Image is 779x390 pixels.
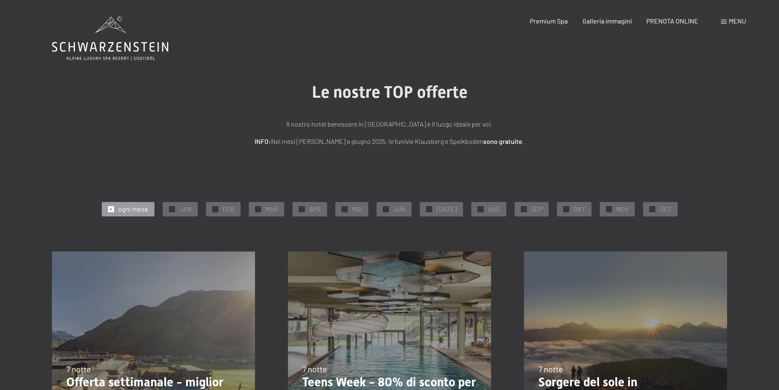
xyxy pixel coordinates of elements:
span: ✓ [300,206,303,212]
span: ✓ [343,206,346,212]
span: [DATE] [436,204,457,214]
span: ✓ [479,206,482,212]
span: AUG [488,204,500,214]
span: Le nostre TOP offerte [312,82,468,102]
span: SEP [531,204,543,214]
span: ✓ [650,206,654,212]
span: 7 notte [66,364,91,374]
span: ✓ [427,206,430,212]
span: ✓ [213,206,217,212]
a: PRENOTA ONLINE [646,17,698,25]
span: 7 notte [302,364,327,374]
span: MAR [265,204,278,214]
span: FEB [222,204,234,214]
span: ✓ [607,206,611,212]
span: APR [309,204,321,214]
span: JAN [179,204,192,214]
strong: INFO: [255,137,271,145]
span: ✓ [384,206,387,212]
p: Nei mesi [PERSON_NAME] e giugno 2025, le funivie Klausberg e Speikboden . [184,136,596,147]
span: ogni mese [118,204,148,214]
a: Galleria immagini [582,17,632,25]
span: 7 notte [538,364,563,374]
span: ✓ [256,206,260,212]
span: ✓ [109,206,112,212]
a: Premium Spa [530,17,568,25]
span: OKT [573,204,585,214]
span: JUN [393,204,405,214]
strong: sono gratuite [483,137,522,145]
span: MAI [352,204,362,214]
span: ✓ [170,206,173,212]
span: ✓ [522,206,525,212]
span: DEZ [660,204,671,214]
span: Menu [729,17,746,25]
p: Il nostro hotel benessere in [GEOGRAPHIC_DATA] è il luogo ideale per voi. [184,119,596,129]
span: ✓ [564,206,568,212]
span: NOV [616,204,629,214]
